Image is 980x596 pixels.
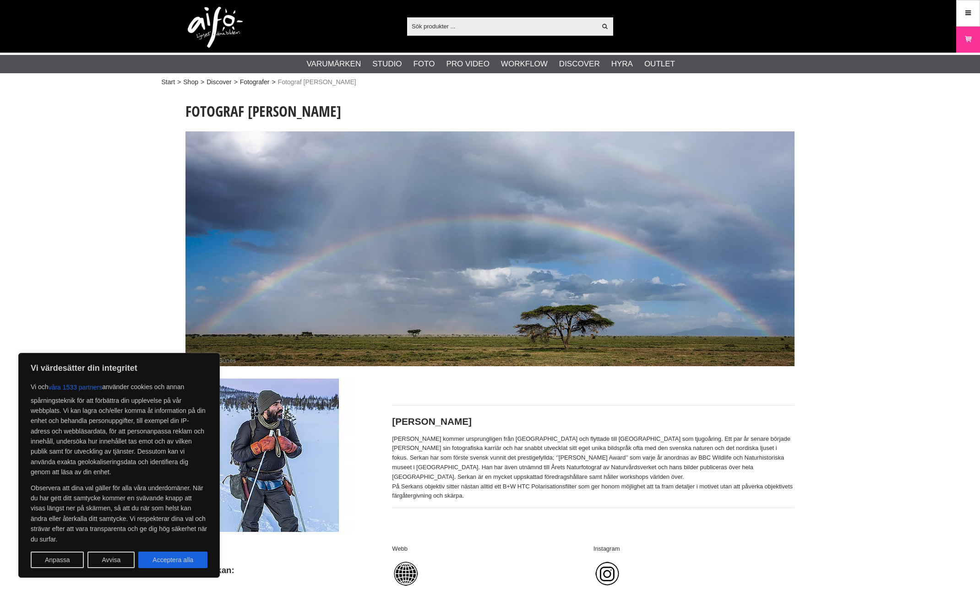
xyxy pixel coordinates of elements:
[392,544,593,554] p: Webb
[559,58,600,70] a: Discover
[31,379,207,477] p: Vi och använder cookies och annan spårningsteknik för att förbättra din upplevelse på vår webbpla...
[183,77,198,87] a: Shop
[31,363,207,374] p: Vi värdesätter din integritet
[234,77,238,87] span: >
[87,552,135,568] button: Avvisa
[392,560,419,587] img: Webb
[407,19,596,33] input: Sök produkter ...
[593,560,621,587] img: Instagram
[278,77,356,87] span: Fotograf [PERSON_NAME]
[392,582,419,589] a: Webb
[392,415,795,428] h2: [PERSON_NAME]
[593,544,795,554] p: Instagram
[185,379,355,532] img: Fotograf Serkan Günes
[593,582,621,589] a: Instagram
[185,101,795,121] h1: Fotograf [PERSON_NAME]
[49,379,103,396] button: våra 1533 partners
[446,58,489,70] a: Pro Video
[307,58,361,70] a: Varumärken
[18,353,220,578] div: Vi värdesätter din integritet
[392,434,795,501] p: [PERSON_NAME] kommer ursprungligen från [GEOGRAPHIC_DATA] och flyttade till [GEOGRAPHIC_DATA] som...
[611,58,633,70] a: Hyra
[207,77,231,87] a: Discover
[177,77,181,87] span: >
[185,131,795,367] img: Photo Serkan Günes
[240,77,270,87] a: Fotografer
[138,552,207,568] button: Acceptera alla
[31,483,207,544] p: Observera att dina val gäller för alla våra underdomäner. När du har gett ditt samtycke kommer en...
[162,77,175,87] a: Start
[372,58,402,70] a: Studio
[501,58,548,70] a: Workflow
[188,7,243,48] img: logo.png
[413,58,435,70] a: Foto
[272,77,275,87] span: >
[185,564,392,576] h3: Följ Serkan:
[644,58,675,70] a: Outlet
[201,77,204,87] span: >
[31,552,84,568] button: Anpassa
